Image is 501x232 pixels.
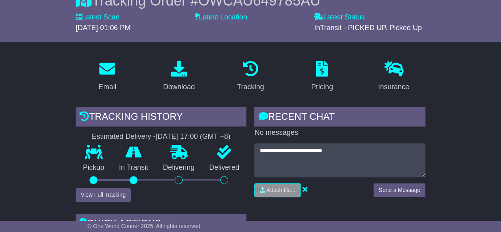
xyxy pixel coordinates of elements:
span: InTransit - PICKED UP. Picked Up [314,24,422,32]
p: In Transit [112,163,156,172]
div: Tracking history [76,107,247,128]
div: Email [99,82,116,92]
span: © One World Courier 2025. All rights reserved. [88,223,202,229]
div: Estimated Delivery - [76,132,247,141]
button: Send a Message [373,183,425,197]
a: Download [158,58,200,95]
div: RECENT CHAT [254,107,425,128]
button: View Full Tracking [76,188,131,202]
p: Pickup [76,163,112,172]
label: Latest Location [195,13,247,22]
p: Delivering [156,163,202,172]
div: Download [163,82,195,92]
label: Latest Status [314,13,365,22]
label: Latest Scan [76,13,120,22]
a: Pricing [306,58,338,95]
a: Tracking [232,58,269,95]
a: Email [93,58,122,95]
div: Insurance [378,82,409,92]
span: [DATE] 01:06 PM [76,24,131,32]
a: Insurance [373,58,414,95]
p: No messages [254,128,425,137]
div: Tracking [237,82,264,92]
div: [DATE] 17:00 (GMT +8) [156,132,230,141]
p: Delivered [202,163,247,172]
div: Pricing [311,82,333,92]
